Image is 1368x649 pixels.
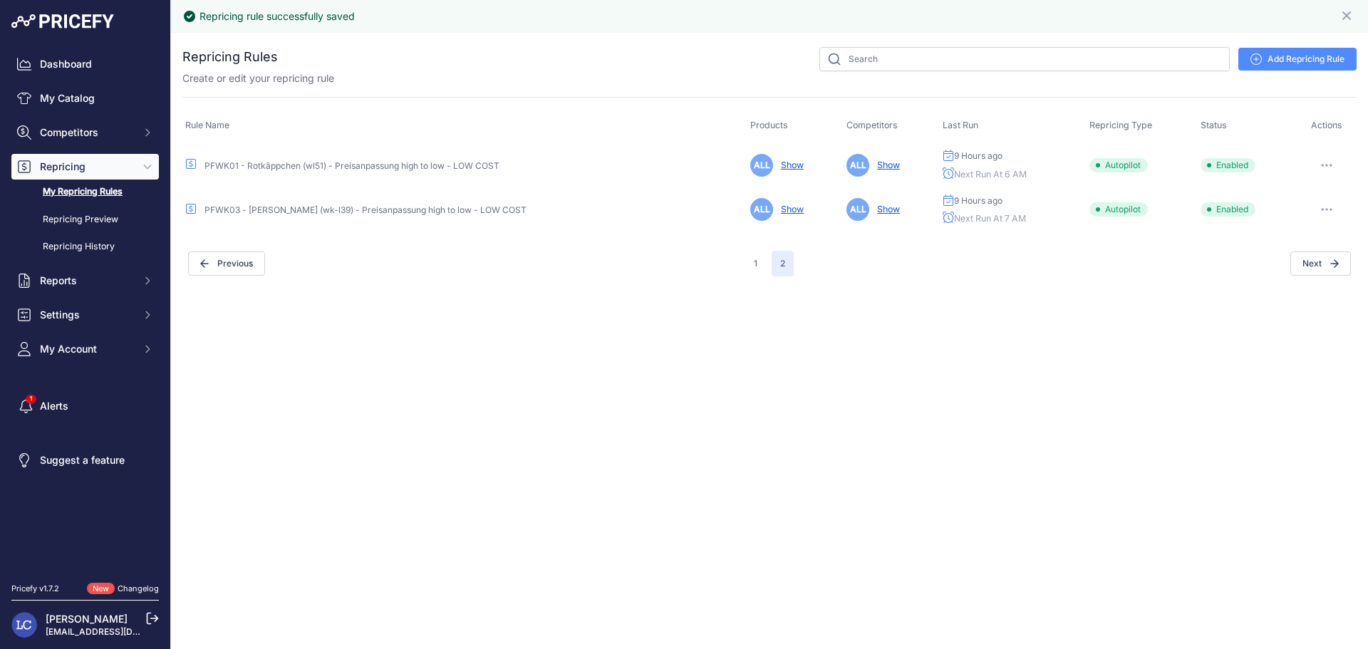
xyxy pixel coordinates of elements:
button: Previous [188,251,265,276]
span: My Account [40,342,133,356]
span: Reports [40,274,133,288]
span: Competitors [846,120,898,130]
button: Settings [11,302,159,328]
div: Pricefy v1.7.2 [11,583,59,595]
span: Enabled [1201,202,1255,217]
span: Products [750,120,788,130]
a: Alerts [11,393,159,419]
p: Next Run At 7 AM [943,212,1083,226]
button: My Account [11,336,159,362]
nav: Sidebar [11,51,159,566]
span: 9 Hours ago [954,150,1002,162]
a: Suggest a feature [11,447,159,473]
a: Show [775,204,804,214]
span: Status [1201,120,1227,130]
span: Rule Name [185,120,229,130]
a: PFWK01 - Rotkäppchen (wl51) - Preisanpassung high to low - LOW COST [204,160,499,171]
button: Go to page 1 [745,251,766,276]
a: Dashboard [11,51,159,77]
a: Show [871,204,900,214]
a: Show [871,160,900,170]
span: Autopilot [1089,158,1148,172]
a: My Catalog [11,85,159,111]
span: ALL [846,198,869,221]
span: Repricing Type [1089,120,1152,130]
span: Autopilot [1089,202,1148,217]
a: Add Repricing Rule [1238,48,1357,71]
button: Competitors [11,120,159,145]
a: PFWK03 - [PERSON_NAME] (wk-l39) - Preisanpassung high to low - LOW COST [204,204,527,215]
a: Changelog [118,583,159,593]
div: Repricing rule successfully saved [199,9,355,24]
p: Create or edit your repricing rule [182,71,334,85]
span: ALL [750,154,773,177]
a: My Repricing Rules [11,180,159,204]
span: Repricing [40,160,133,174]
span: 9 Hours ago [954,195,1002,207]
span: 2 [772,251,794,276]
span: Enabled [1201,158,1255,172]
button: Close [1339,6,1357,23]
button: Reports [11,268,159,294]
span: ALL [846,154,869,177]
span: Actions [1311,120,1342,130]
a: Show [775,160,804,170]
button: Repricing [11,154,159,180]
span: ALL [750,198,773,221]
img: Pricefy Logo [11,14,114,28]
span: New [87,583,115,595]
h2: Repricing Rules [182,47,278,67]
span: Last Run [943,120,978,130]
span: Next [1290,251,1351,276]
input: Search [819,47,1230,71]
a: [PERSON_NAME] [46,613,128,625]
span: Competitors [40,125,133,140]
a: Repricing Preview [11,207,159,232]
a: Repricing History [11,234,159,259]
a: [EMAIL_ADDRESS][DOMAIN_NAME] [46,626,195,637]
span: Settings [40,308,133,322]
p: Next Run At 6 AM [943,167,1083,182]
